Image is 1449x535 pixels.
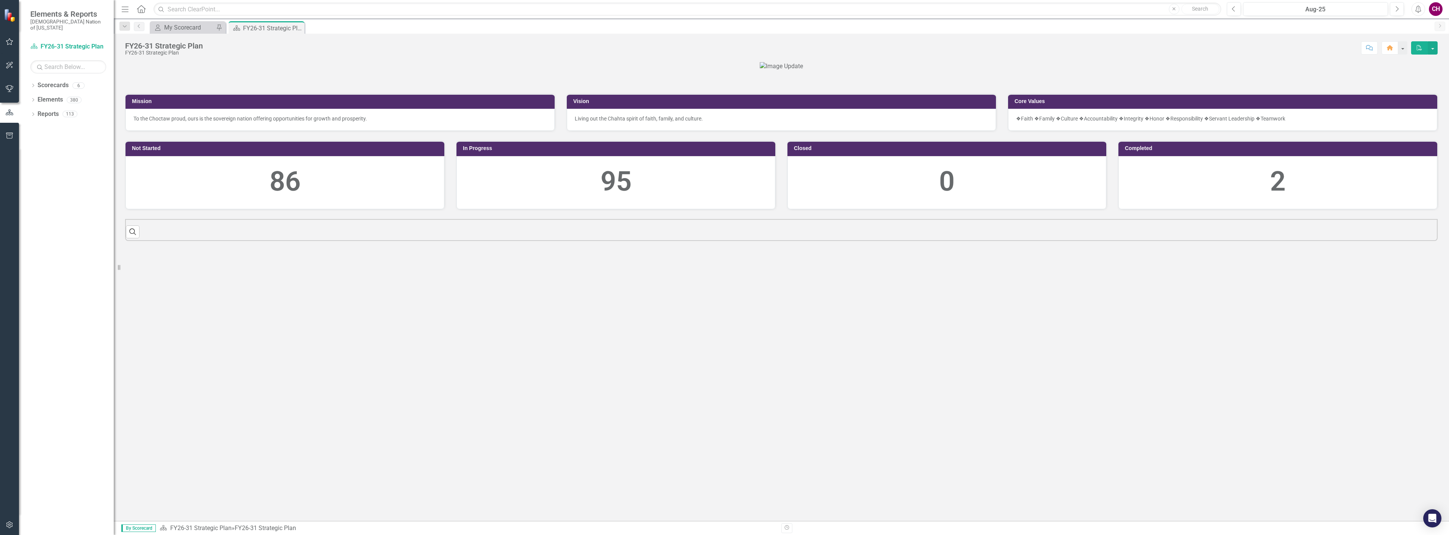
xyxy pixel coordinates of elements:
div: Aug-25 [1246,5,1385,14]
button: Aug-25 [1243,2,1388,16]
div: FY26-31 Strategic Plan [125,50,203,56]
div: FY26-31 Strategic Plan [125,42,203,50]
div: 6 [72,82,85,89]
h3: Mission [132,99,551,104]
h3: Vision [573,99,992,104]
h3: Not Started [132,145,441,151]
a: Scorecards [38,81,69,90]
h3: Completed [1125,145,1433,151]
span: By Scorecard [121,524,156,532]
h3: Core Values [1015,99,1433,104]
div: 86 [133,162,436,201]
div: 380 [67,97,82,103]
div: My Scorecard [164,23,214,32]
span: Living out the Chahta spirit of faith, family, and culture. [575,116,703,122]
h3: Closed [794,145,1102,151]
div: FY26-31 Strategic Plan [235,524,296,532]
p: ❖Faith ❖Family ❖Culture ❖Accountability ❖Integrity ❖Honor ❖Responsibility ❖Servant Leadership ❖Te... [1016,115,1429,122]
a: My Scorecard [152,23,214,32]
div: 113 [63,111,77,117]
button: CH [1429,2,1443,16]
span: Elements & Reports [30,9,106,19]
div: Open Intercom Messenger [1423,509,1441,527]
button: Search [1181,4,1219,14]
div: 95 [464,162,767,201]
div: FY26-31 Strategic Plan [243,23,303,33]
span: Search [1192,6,1208,12]
h3: In Progress [463,145,772,151]
input: Search Below... [30,60,106,74]
a: FY26-31 Strategic Plan [170,524,232,532]
div: » [160,524,776,533]
input: Search ClearPoint... [154,3,1221,16]
img: Image Update [760,62,803,71]
a: FY26-31 Strategic Plan [30,42,106,51]
div: 2 [1126,162,1429,201]
a: Elements [38,95,63,104]
span: To the Choctaw proud, ours is the sovereign nation offering opportunities for growth and prosperity. [133,116,367,122]
a: Reports [38,110,59,119]
small: [DEMOGRAPHIC_DATA] Nation of [US_STATE] [30,19,106,31]
img: ClearPoint Strategy [4,9,17,22]
div: 0 [795,162,1098,201]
